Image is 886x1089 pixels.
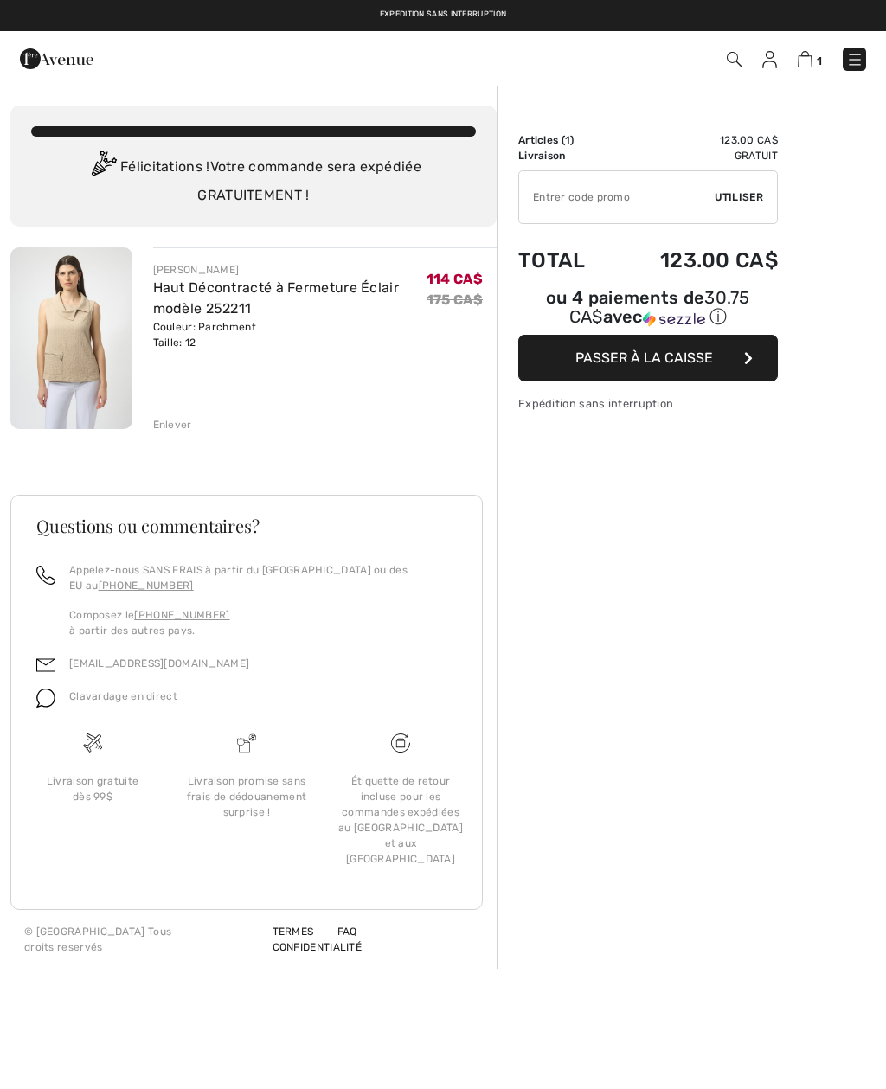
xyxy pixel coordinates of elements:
[183,773,310,820] div: Livraison promise sans frais de dédouanement surprise !
[798,48,822,69] a: 1
[252,926,314,938] a: Termes
[69,657,249,669] a: [EMAIL_ADDRESS][DOMAIN_NAME]
[518,395,778,412] div: Expédition sans interruption
[153,279,400,317] a: Haut Décontracté à Fermeture Éclair modèle 252211
[518,132,613,148] td: Articles ( )
[798,51,812,67] img: Panier d'achat
[575,349,713,366] span: Passer à la caisse
[83,733,102,753] img: Livraison gratuite dès 99$
[36,566,55,585] img: call
[36,656,55,675] img: email
[317,926,357,938] a: FAQ
[519,171,715,223] input: Code promo
[29,773,156,804] div: Livraison gratuite dès 99$
[10,247,132,429] img: Haut Décontracté à Fermeture Éclair modèle 252211
[36,517,457,535] h3: Questions ou commentaires?
[31,151,476,206] div: Félicitations ! Votre commande sera expédiée GRATUITEMENT !
[715,189,763,205] span: Utiliser
[391,733,410,753] img: Livraison gratuite dès 99$
[565,134,570,146] span: 1
[86,151,120,185] img: Congratulation2.svg
[69,607,457,638] p: Composez le à partir des autres pays.
[427,291,483,308] s: 175 CA$
[817,54,822,67] span: 1
[337,773,464,867] div: Étiquette de retour incluse pour les commandes expédiées au [GEOGRAPHIC_DATA] et aux [GEOGRAPHIC_...
[427,271,483,287] span: 114 CA$
[69,690,177,702] span: Clavardage en direct
[569,287,750,327] span: 30.75 CA$
[153,262,427,278] div: [PERSON_NAME]
[518,335,778,381] button: Passer à la caisse
[613,132,778,148] td: 123.00 CA$
[518,148,613,163] td: Livraison
[24,924,252,955] div: © [GEOGRAPHIC_DATA] Tous droits reservés
[613,231,778,290] td: 123.00 CA$
[762,51,777,68] img: Mes infos
[153,319,427,350] div: Couleur: Parchment Taille: 12
[518,290,778,329] div: ou 4 paiements de avec
[153,417,192,432] div: Enlever
[727,52,742,67] img: Recherche
[36,689,55,708] img: chat
[643,311,705,327] img: Sezzle
[134,609,229,621] a: [PHONE_NUMBER]
[252,941,363,953] a: Confidentialité
[613,148,778,163] td: Gratuit
[20,42,93,76] img: 1ère Avenue
[518,290,778,335] div: ou 4 paiements de30.75 CA$avecSezzle Cliquez pour en savoir plus sur Sezzle
[69,562,457,593] p: Appelez-nous SANS FRAIS à partir du [GEOGRAPHIC_DATA] ou des EU au
[518,231,613,290] td: Total
[846,51,864,68] img: Menu
[99,580,194,592] a: [PHONE_NUMBER]
[237,733,256,753] img: Livraison promise sans frais de dédouanement surprise&nbsp;!
[20,49,93,66] a: 1ère Avenue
